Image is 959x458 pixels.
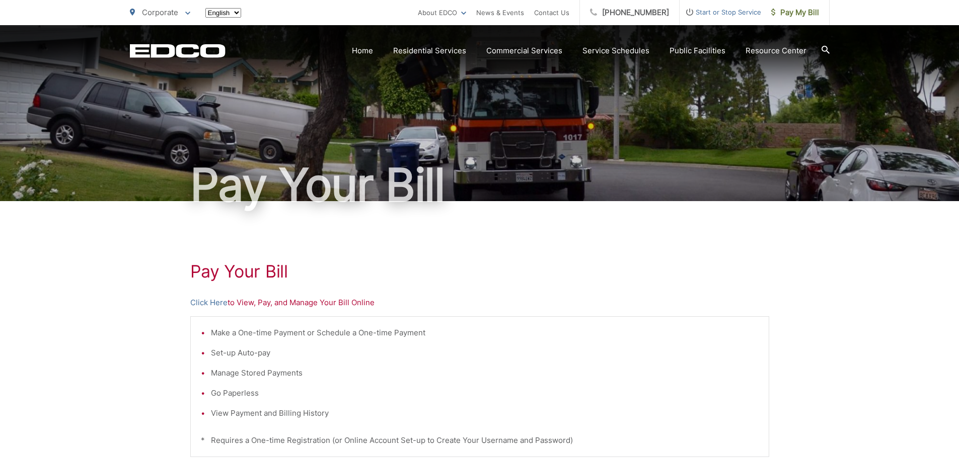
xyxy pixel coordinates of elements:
[142,8,178,17] span: Corporate
[418,7,466,19] a: About EDCO
[211,327,759,339] li: Make a One-time Payment or Schedule a One-time Payment
[352,45,373,57] a: Home
[130,44,226,58] a: EDCD logo. Return to the homepage.
[201,434,759,446] p: * Requires a One-time Registration (or Online Account Set-up to Create Your Username and Password)
[190,261,769,282] h1: Pay Your Bill
[476,7,524,19] a: News & Events
[190,297,228,309] a: Click Here
[211,387,759,399] li: Go Paperless
[205,8,241,18] select: Select a language
[534,7,569,19] a: Contact Us
[190,297,769,309] p: to View, Pay, and Manage Your Bill Online
[746,45,806,57] a: Resource Center
[393,45,466,57] a: Residential Services
[486,45,562,57] a: Commercial Services
[211,367,759,379] li: Manage Stored Payments
[670,45,725,57] a: Public Facilities
[771,7,819,19] span: Pay My Bill
[130,160,830,210] h1: Pay Your Bill
[582,45,649,57] a: Service Schedules
[211,407,759,419] li: View Payment and Billing History
[211,347,759,359] li: Set-up Auto-pay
